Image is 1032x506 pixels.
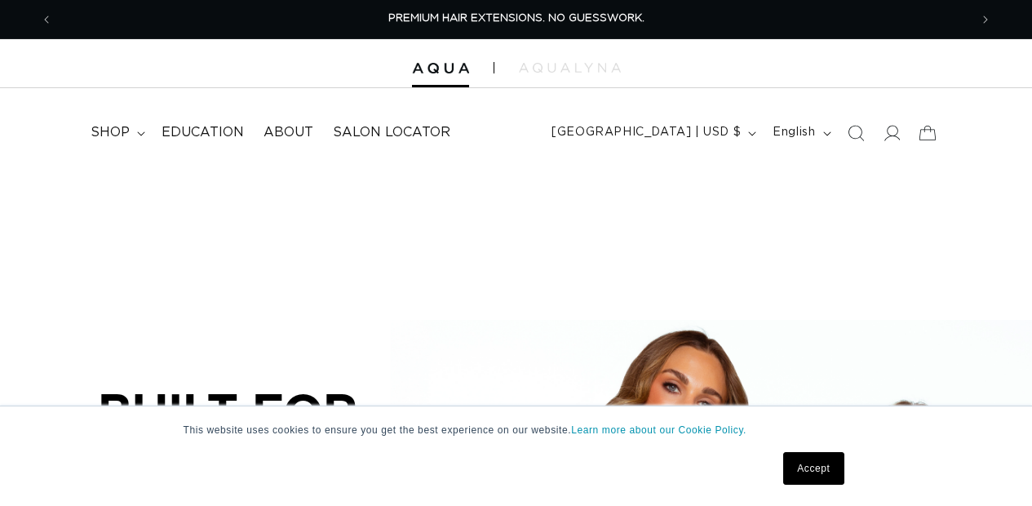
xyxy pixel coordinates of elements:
[968,4,1003,35] button: Next announcement
[264,124,313,141] span: About
[323,114,460,151] a: Salon Locator
[519,63,621,73] img: aqualyna.com
[152,114,254,151] a: Education
[81,114,152,151] summary: shop
[412,63,469,74] img: Aqua Hair Extensions
[254,114,323,151] a: About
[783,452,844,485] a: Accept
[571,424,746,436] a: Learn more about our Cookie Policy.
[29,4,64,35] button: Previous announcement
[838,115,874,151] summary: Search
[542,118,763,149] button: [GEOGRAPHIC_DATA] | USD $
[184,423,849,437] p: This website uses cookies to ensure you get the best experience on our website.
[162,124,244,141] span: Education
[91,124,130,141] span: shop
[773,124,815,141] span: English
[333,124,450,141] span: Salon Locator
[763,118,837,149] button: English
[388,13,644,24] span: PREMIUM HAIR EXTENSIONS. NO GUESSWORK.
[551,124,741,141] span: [GEOGRAPHIC_DATA] | USD $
